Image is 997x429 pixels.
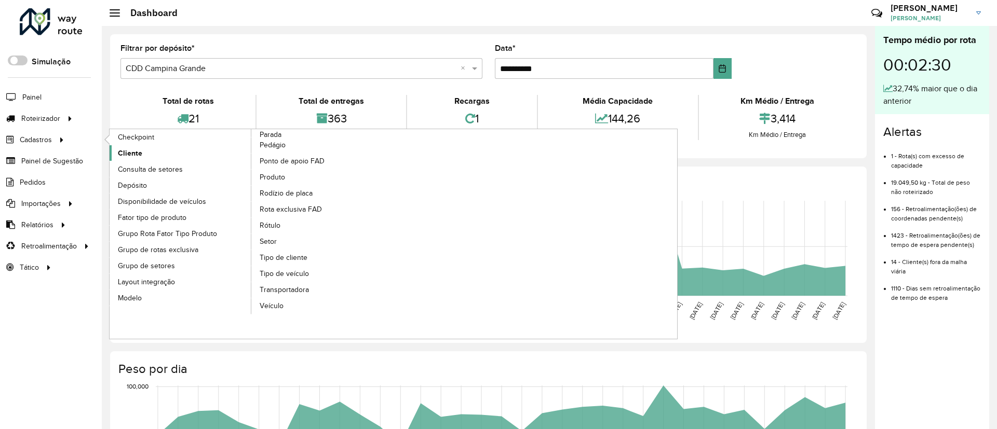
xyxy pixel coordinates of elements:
span: [PERSON_NAME] [891,13,968,23]
span: Grupo Rota Fator Tipo Produto [118,228,217,239]
div: Recargas [410,95,534,107]
text: [DATE] [749,301,764,321]
text: [DATE] [709,301,724,321]
span: Transportadora [260,284,309,295]
label: Filtrar por depósito [120,42,195,54]
li: 1423 - Retroalimentação(ões) de tempo de espera pendente(s) [891,223,981,250]
span: Grupo de setores [118,260,175,271]
a: Parada [110,129,394,314]
span: Painel [22,92,42,103]
h4: Alertas [883,124,981,140]
li: 1110 - Dias sem retroalimentação de tempo de espera [891,276,981,302]
a: Rodízio de placa [251,186,394,201]
li: 14 - Cliente(s) fora da malha viária [891,250,981,276]
a: Setor [251,234,394,250]
a: Ponto de apoio FAD [251,154,394,169]
div: Km Médio / Entrega [702,130,854,140]
text: [DATE] [770,301,785,321]
div: Km Médio / Entrega [702,95,854,107]
a: Rótulo [251,218,394,233]
span: Tático [20,262,39,273]
span: Ponto de apoio FAD [260,156,325,167]
a: Consulta de setores [110,161,252,177]
a: Fator tipo de produto [110,210,252,225]
li: 156 - Retroalimentação(ões) de coordenadas pendente(s) [891,197,981,223]
span: Setor [260,236,277,247]
a: Pedágio [251,137,394,153]
span: Cadastros [20,134,52,145]
a: Veículo [251,298,394,314]
div: 00:02:30 [883,47,981,82]
a: Contato Rápido [866,2,888,24]
a: Grupo de rotas exclusiva [110,242,252,257]
span: Disponibilidade de veículos [118,196,206,207]
text: 100,000 [127,383,149,390]
a: Transportadora [251,282,394,298]
div: 1 [410,107,534,130]
div: Total de rotas [123,95,253,107]
div: 21 [123,107,253,130]
span: Cliente [118,148,142,159]
label: Data [495,42,516,54]
text: [DATE] [831,301,846,321]
button: Choose Date [713,58,732,79]
span: Grupo de rotas exclusiva [118,244,198,255]
div: Tempo médio por rota [883,33,981,47]
span: Importações [21,198,61,209]
a: Rota exclusiva FAD [251,202,394,217]
div: 32,74% maior que o dia anterior [883,82,981,107]
a: Depósito [110,177,252,193]
a: Cliente [110,145,252,161]
a: Disponibilidade de veículos [110,193,252,209]
text: [DATE] [688,301,703,321]
div: 144,26 [541,107,695,130]
h2: Dashboard [120,7,178,19]
a: Produto [251,170,394,185]
span: Rótulo [260,220,280,231]
div: 3,414 [702,107,854,130]
span: Parada [260,129,281,140]
li: 19.049,50 kg - Total de peso não roteirizado [891,170,981,197]
span: Rota exclusiva FAD [260,204,322,215]
div: Média Capacidade [541,95,695,107]
a: Modelo [110,290,252,306]
h4: Peso por dia [118,362,856,377]
a: Checkpoint [110,129,252,145]
span: Painel de Sugestão [21,156,83,167]
text: [DATE] [790,301,805,321]
a: Layout integração [110,274,252,289]
span: Checkpoint [118,132,154,143]
text: [DATE] [729,301,744,321]
a: Grupo de setores [110,258,252,273]
span: Clear all [461,62,469,75]
a: Grupo Rota Fator Tipo Produto [110,226,252,241]
span: Retroalimentação [21,241,77,252]
span: Relatórios [21,219,53,230]
span: Roteirizador [21,113,60,124]
div: 363 [259,107,403,130]
a: Tipo de cliente [251,250,394,266]
span: Depósito [118,180,147,191]
div: Total de entregas [259,95,403,107]
span: Tipo de cliente [260,252,307,263]
text: [DATE] [811,301,826,321]
span: Pedidos [20,177,46,188]
a: Tipo de veículo [251,266,394,282]
h3: [PERSON_NAME] [891,3,968,13]
span: Rodízio de placa [260,188,313,199]
span: Produto [260,172,285,183]
span: Veículo [260,300,284,311]
span: Tipo de veículo [260,268,309,279]
span: Fator tipo de produto [118,212,186,223]
li: 1 - Rota(s) com excesso de capacidade [891,144,981,170]
label: Simulação [32,56,71,68]
span: Consulta de setores [118,164,183,175]
span: Pedágio [260,140,286,150]
span: Modelo [118,293,142,303]
span: Layout integração [118,276,175,287]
